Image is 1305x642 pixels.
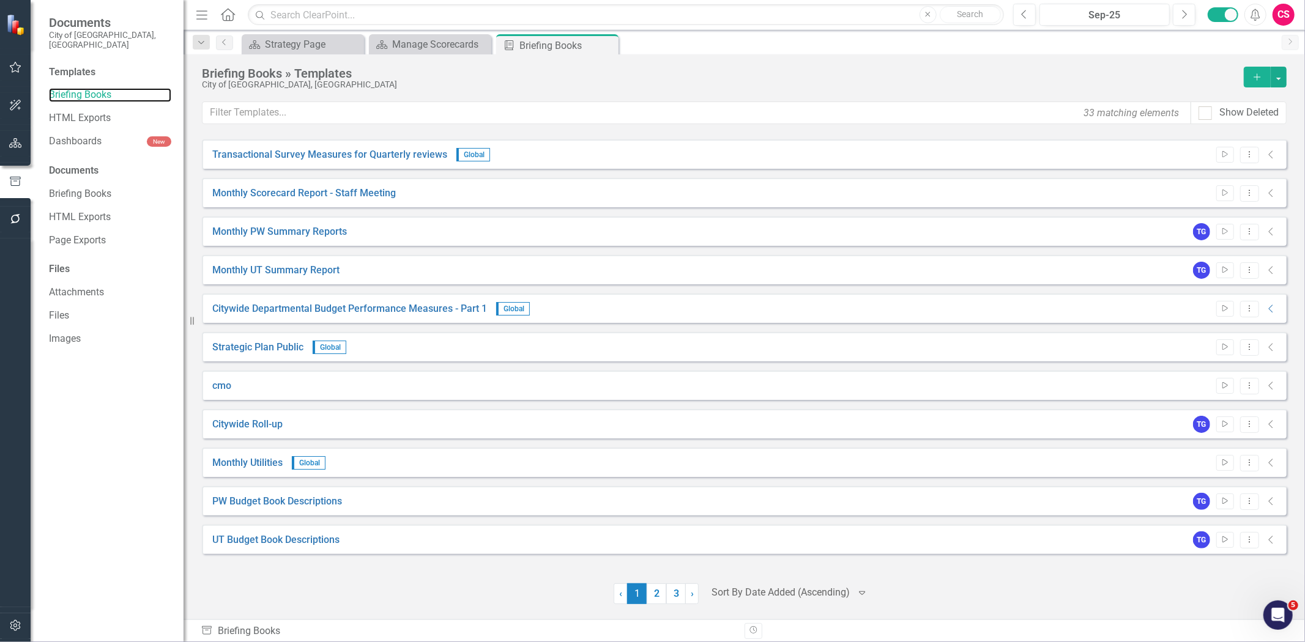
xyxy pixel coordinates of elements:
div: Manage Scorecards [392,37,488,52]
a: UT Budget Book Descriptions [212,533,340,547]
a: Attachments [49,286,171,300]
a: Page Exports [49,234,171,248]
a: Dashboards [49,135,147,149]
a: Monthly Utilities [212,456,283,470]
a: Briefing Books [49,88,171,102]
div: Briefing Books [201,624,735,638]
span: › [691,588,694,599]
a: Strategic Plan Public [212,341,303,355]
a: Citywide Roll-up [212,418,283,432]
input: Search ClearPoint... [248,4,1004,26]
a: Briefing Books [49,187,171,201]
div: Sep-25 [1044,8,1166,23]
img: ClearPoint Strategy [6,13,28,35]
div: Briefing Books » Templates [202,67,1238,80]
div: Documents [49,164,171,178]
div: TG [1193,493,1210,510]
span: ‹ [619,588,622,599]
a: Strategy Page [245,37,361,52]
span: Global [313,341,346,354]
div: TG [1193,262,1210,279]
div: Files [49,262,171,276]
div: 33 matching elements [1080,103,1182,123]
div: Templates [49,65,171,79]
div: Show Deleted [1219,106,1279,120]
span: Search [957,9,983,19]
div: TG [1193,223,1210,240]
div: City of [GEOGRAPHIC_DATA], [GEOGRAPHIC_DATA] [202,80,1238,89]
small: City of [GEOGRAPHIC_DATA], [GEOGRAPHIC_DATA] [49,30,171,50]
div: Briefing Books [519,38,615,53]
a: PW Budget Book Descriptions [212,495,342,509]
div: Strategy Page [265,37,361,52]
span: Global [456,148,490,161]
a: HTML Exports [49,111,171,125]
iframe: Intercom live chat [1263,600,1293,630]
div: TG [1193,416,1210,433]
button: Search [940,6,1001,23]
a: Images [49,332,171,346]
span: 5 [1288,600,1298,610]
span: Documents [49,15,171,30]
a: Monthly Scorecard Report - Staff Meeting [212,186,396,201]
a: Monthly PW Summary Reports [212,225,347,239]
a: Citywide Departmental Budget Performance Measures - Part 1 [212,302,487,316]
a: 2 [647,583,666,604]
button: CS [1273,4,1295,26]
a: Monthly UT Summary Report [212,264,340,278]
a: Files [49,309,171,323]
span: Global [292,456,325,470]
button: Sep-25 [1039,4,1170,26]
input: Filter Templates... [202,101,1191,124]
a: Transactional Survey Measures for Quarterly reviews [212,148,447,162]
div: TG [1193,531,1210,548]
span: 1 [627,583,647,604]
span: Global [496,302,530,315]
a: HTML Exports [49,210,171,224]
a: cmo [212,379,231,393]
a: Manage Scorecards [372,37,488,52]
a: 3 [666,583,686,604]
